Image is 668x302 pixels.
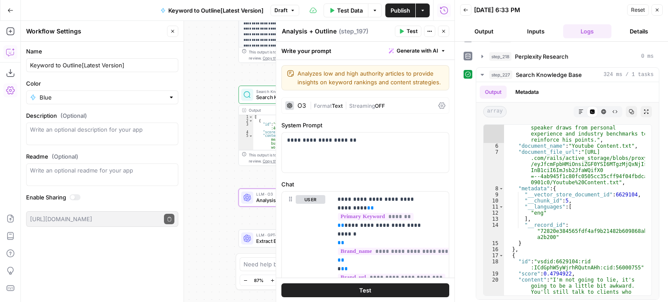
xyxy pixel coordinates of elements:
[484,198,504,204] div: 10
[26,27,164,36] div: Workflow Settings
[249,134,253,138] span: Toggle code folding, row 5
[249,107,335,113] div: Output
[515,52,568,61] span: Perplexity Research
[510,86,544,99] button: Metadata
[343,101,349,110] span: |
[40,93,165,102] input: Blue
[281,283,449,297] button: Test
[337,6,363,15] span: Test Data
[483,106,507,117] span: array
[281,121,449,129] label: System Prompt
[476,82,659,299] div: 324 ms / 1 tasks
[254,277,264,284] span: 87%
[627,4,649,16] button: Reset
[256,237,330,245] span: Extract Brief
[339,27,368,36] span: ( step_197 )
[256,88,331,94] span: Search Knowledge Base
[256,191,331,197] span: LLM · O3
[239,130,253,134] div: 4
[332,103,343,109] span: Text
[238,189,356,207] div: LLM · O3Analysis + OutlineStep 197
[60,111,87,120] span: (Optional)
[256,232,330,238] span: LLM · GPT-4o
[391,6,410,15] span: Publish
[484,186,504,192] div: 8
[484,192,504,198] div: 9
[26,152,178,161] label: Readme
[615,24,663,38] button: Details
[460,24,508,38] button: Output
[484,252,504,259] div: 17
[484,149,504,186] div: 7
[239,119,253,123] div: 2
[263,159,291,163] span: Copy the output
[155,3,269,17] button: Keyword to Outline[Latest Version]
[26,193,178,202] label: Enable Sharing
[395,26,421,37] button: Test
[407,27,417,35] span: Test
[516,70,582,79] span: Search Knowledge Base
[239,115,253,119] div: 1
[52,152,78,161] span: (Optional)
[484,210,504,216] div: 12
[499,186,504,192] span: Toggle code folding, rows 8 through 15
[263,56,291,60] span: Copy the output
[26,111,178,120] label: Description
[499,252,504,259] span: Toggle code folding, rows 17 through 31
[26,79,178,88] label: Color
[484,204,504,210] div: 11
[484,246,504,252] div: 16
[484,259,504,271] div: 18
[484,143,504,149] div: 6
[249,152,353,164] div: This output is too large & has been abbreviated for review. to view the full content.
[349,103,375,109] span: Streaming
[30,61,174,70] input: Untitled
[480,86,507,99] button: Output
[297,69,444,86] textarea: Analyzes low and high authority articles to provide insights on keyword rankings and content stra...
[297,103,306,109] div: O3
[238,229,356,248] div: LLM · GPT-4oExtract BriefStep 204
[563,24,611,38] button: Logs
[26,47,178,56] label: Name
[641,53,654,60] span: 0 ms
[604,71,654,79] span: 324 ms / 1 tasks
[249,115,253,119] span: Toggle code folding, rows 1 through 7
[314,103,332,109] span: Format
[282,27,337,36] textarea: Analysis + Outline
[484,222,504,240] div: 14
[276,42,454,60] div: Write your prompt
[281,180,449,189] label: Chat
[274,7,287,14] span: Draft
[238,86,356,166] div: Search Knowledge BaseSearch Knowledge BaseStep 227Output[ { "id":"vsdid:6629104:rid :4uyqkx5bGgld...
[249,49,353,61] div: This output is too large & has been abbreviated for review. to view the full content.
[476,68,659,82] button: 324 ms / 1 tasks
[168,6,264,15] span: Keyword to Outline[Latest Version]
[324,3,368,17] button: Test Data
[256,196,331,204] span: Analysis + Outline
[271,5,299,16] button: Draft
[484,271,504,277] div: 19
[499,204,504,210] span: Toggle code folding, rows 11 through 13
[375,103,385,109] span: OFF
[489,52,511,61] span: step_218
[484,216,504,222] div: 13
[359,285,371,294] span: Test
[397,47,438,55] span: Generate with AI
[385,45,449,56] button: Generate with AI
[385,3,415,17] button: Publish
[631,6,645,14] span: Reset
[249,119,253,123] span: Toggle code folding, rows 2 through 6
[310,101,314,110] span: |
[296,195,325,204] button: user
[512,24,560,38] button: Inputs
[256,93,331,101] span: Search Knowledge Base
[476,50,659,63] button: 0 ms
[484,240,504,246] div: 15
[489,70,512,79] span: step_227
[239,123,253,130] div: 3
